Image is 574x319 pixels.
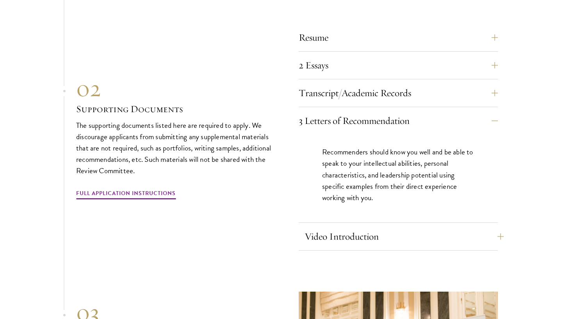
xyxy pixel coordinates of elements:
button: 3 Letters of Recommendation [299,111,498,130]
p: Recommenders should know you well and be able to speak to your intellectual abilities, personal c... [322,146,474,203]
button: 2 Essays [299,56,498,75]
p: The supporting documents listed here are required to apply. We discourage applicants from submitt... [76,120,275,176]
button: Resume [299,28,498,47]
a: Full Application Instructions [76,188,176,201]
button: Video Introduction [305,227,504,246]
h3: Supporting Documents [76,102,275,116]
div: 02 [76,74,275,102]
button: Transcript/Academic Records [299,84,498,102]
